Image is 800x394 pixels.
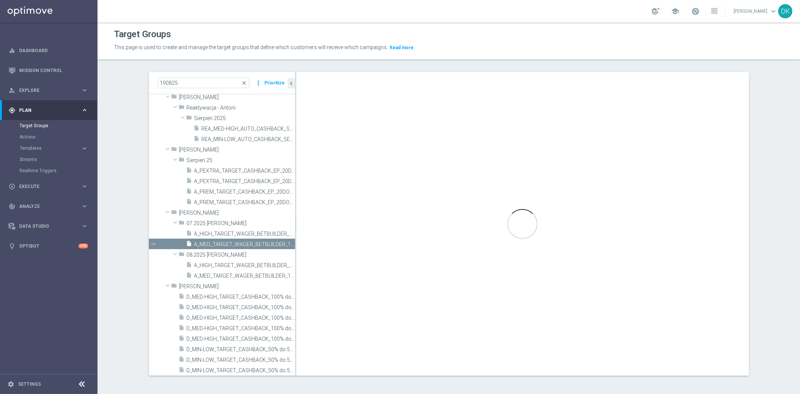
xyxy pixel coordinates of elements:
button: gps_fixed Plan keyboard_arrow_right [8,107,89,113]
i: folder [179,156,185,165]
i: equalizer [9,47,15,54]
span: D_MED-HIGH_TARGET_CASHBACK_100% do 50 PLNX6_EPLW_190825 [187,294,295,300]
span: Explore [19,88,81,93]
i: keyboard_arrow_right [81,145,88,152]
i: folder [179,220,185,228]
span: Analyze [19,204,81,209]
a: Settings [18,382,41,386]
span: This page is used to create and manage the target groups that define which customers will receive... [114,44,388,50]
button: Read more [389,44,414,52]
span: REA_MIN-LOW_AUTO_CASHBACK_SEMI 50% do 100 PLN push_190825 [202,136,295,143]
a: Optibot [19,236,78,256]
a: Dashboard [19,41,88,60]
i: insert_drive_file [179,314,185,323]
span: Dawid K. [179,147,295,153]
div: DK [778,4,792,18]
i: keyboard_arrow_right [81,223,88,230]
button: play_circle_outline Execute keyboard_arrow_right [8,183,89,189]
span: Plan [19,108,81,113]
span: A_PEXTRA_TARGET_CASHBACK_EP_20DO1000_190825 [194,168,295,174]
button: Prioritize [264,78,286,88]
div: Templates [20,143,97,154]
a: Mission Control [19,60,88,80]
a: Actions [20,134,78,140]
div: Mission Control [8,68,89,74]
span: A_PEXTRA_TARGET_CASHBACK_EP_20DO1000_190825_SMS [194,178,295,185]
span: A_HIGH_TARGET_WAGER_BETBUILDER_190825_SMS [194,262,295,269]
i: insert_drive_file [179,304,185,312]
button: track_changes Analyze keyboard_arrow_right [8,203,89,209]
i: insert_drive_file [186,199,192,207]
a: Realtime Triggers [20,168,78,174]
div: Realtime Triggers [20,165,97,176]
i: track_changes [9,203,15,210]
span: D_MED-HIGH_TARGET_CASHBACK_100% do 50 PLNX6_EPLW_190825_SMS2 [187,336,295,342]
i: insert_drive_file [186,241,192,249]
i: play_circle_outline [9,183,15,190]
span: D_MIN-LOW_TARGET_CASHBACK_50% do 50 PLNX6_EPLW_190825_2 [187,357,295,363]
span: Kasia K. [179,283,295,290]
i: person_search [9,87,15,94]
div: Explore [9,87,81,94]
span: D_MED-HIGH_TARGET_CASHBACK_100% do 50 PLNX6_EPLW_190825_SMS [187,325,295,332]
div: Actions [20,131,97,143]
i: insert_drive_file [179,367,185,375]
span: 08.2025 Kamil N. [187,252,295,258]
span: A_PREM_TARGET_CASHBACK_EP_20DO500_190825_SMS [194,199,295,206]
i: settings [8,381,14,388]
i: folder [179,104,185,113]
i: folder [186,114,192,123]
span: A_MED_TARGET_WAGER_BETBUILDER_190825 [194,241,295,248]
i: insert_drive_file [186,188,192,197]
span: A_HIGH_TARGET_WAGER_BETBUILDER_190825 [194,231,295,237]
div: +10 [78,244,88,248]
span: school [671,7,679,15]
i: insert_drive_file [194,135,200,144]
div: Dashboard [9,41,88,60]
span: Antoni L. [179,94,295,101]
i: keyboard_arrow_right [81,203,88,210]
span: D_MIN-LOW_TARGET_CASHBACK_50% do 50 PLNX6_EPLW_190825 [187,346,295,353]
div: Target Groups [20,120,97,131]
div: Plan [9,107,81,114]
i: insert_drive_file [194,125,200,134]
i: folder [171,283,177,291]
button: Data Studio keyboard_arrow_right [8,223,89,229]
span: Data Studio [19,224,81,229]
div: Templates [20,146,81,150]
span: Templates [20,146,74,150]
button: chevron_left [288,78,295,89]
span: Execute [19,184,81,189]
span: D_MIN-LOW_TARGET_CASHBACK_50% do 50 PLNX6_EPLW_190825_PUSH [187,367,295,374]
i: folder [179,251,185,260]
button: equalizer Dashboard [8,48,89,54]
a: Streams [20,156,78,162]
i: keyboard_arrow_right [81,107,88,114]
i: insert_drive_file [186,272,192,281]
i: insert_drive_file [179,293,185,302]
span: Sierpie&#x144; 2025 [194,115,295,122]
i: folder [171,93,177,102]
button: person_search Explore keyboard_arrow_right [8,87,89,93]
i: chevron_left [288,80,295,87]
span: 07.2025 Kamil N. [187,220,295,227]
span: D_MED-HIGH_TARGET_CASHBACK_100% do 50 PLNX6_EPLW_190825_PUSH [187,315,295,321]
button: Templates keyboard_arrow_right [20,145,89,151]
a: [PERSON_NAME]keyboard_arrow_down [733,6,778,17]
div: Mission Control [9,60,88,80]
span: keyboard_arrow_down [769,7,777,15]
div: Optibot [9,236,88,256]
div: Execute [9,183,81,190]
div: Analyze [9,203,81,210]
button: lightbulb Optibot +10 [8,243,89,249]
i: insert_drive_file [179,346,185,354]
i: insert_drive_file [186,177,192,186]
i: insert_drive_file [179,325,185,333]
